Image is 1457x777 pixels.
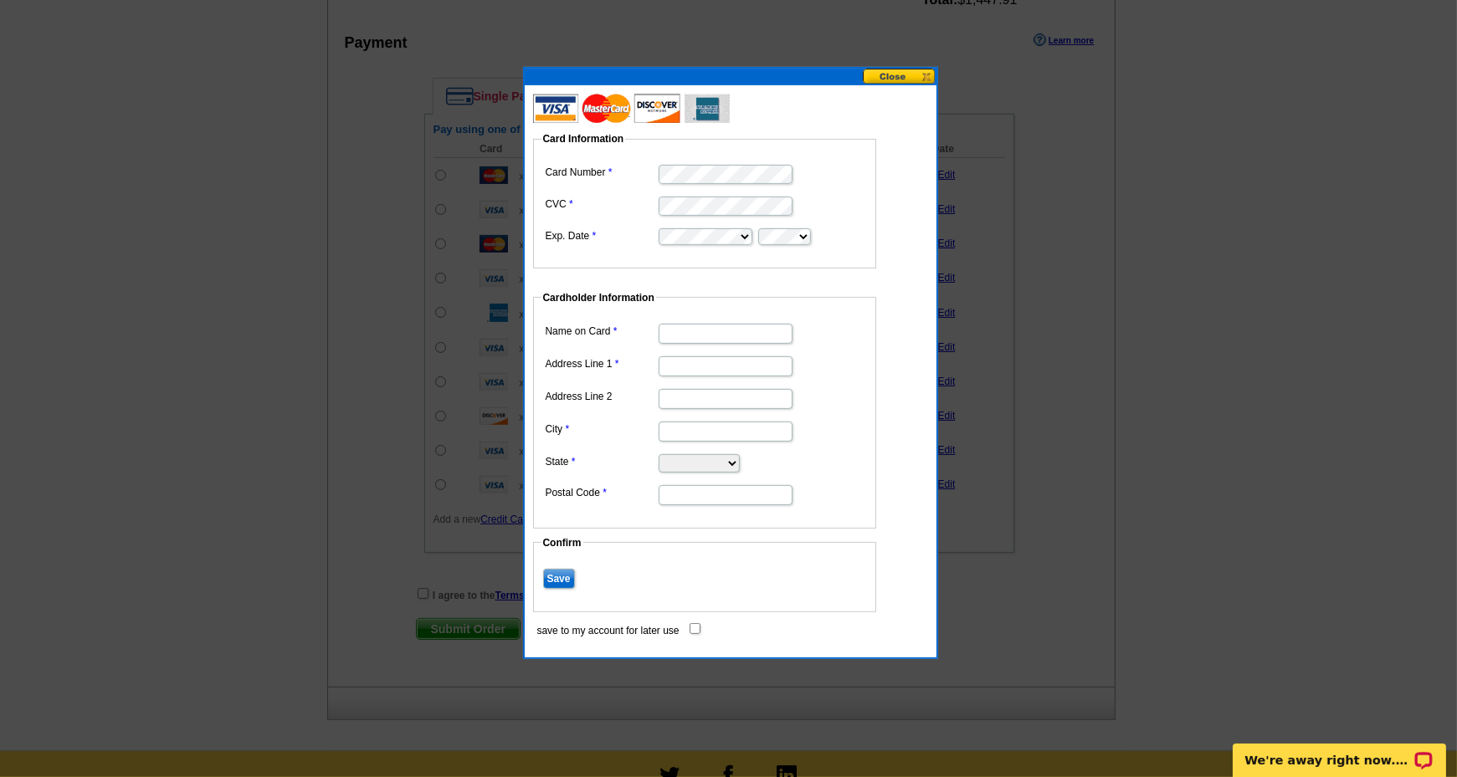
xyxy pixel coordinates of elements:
input: Save [543,569,575,589]
label: Address Line 2 [546,389,657,404]
label: CVC [546,197,657,212]
legend: Card Information [541,131,626,146]
img: acceptedCards.gif [533,94,730,123]
legend: Confirm [541,535,583,550]
label: City [546,422,657,437]
label: save to my account for later use [537,623,680,638]
label: Name on Card [546,324,657,339]
label: Address Line 1 [546,356,657,371]
label: Card Number [546,165,657,180]
legend: Cardholder Information [541,290,656,305]
label: Exp. Date [546,228,657,243]
iframe: LiveChat chat widget [1222,724,1457,777]
label: State [546,454,657,469]
label: Postal Code [546,485,657,500]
